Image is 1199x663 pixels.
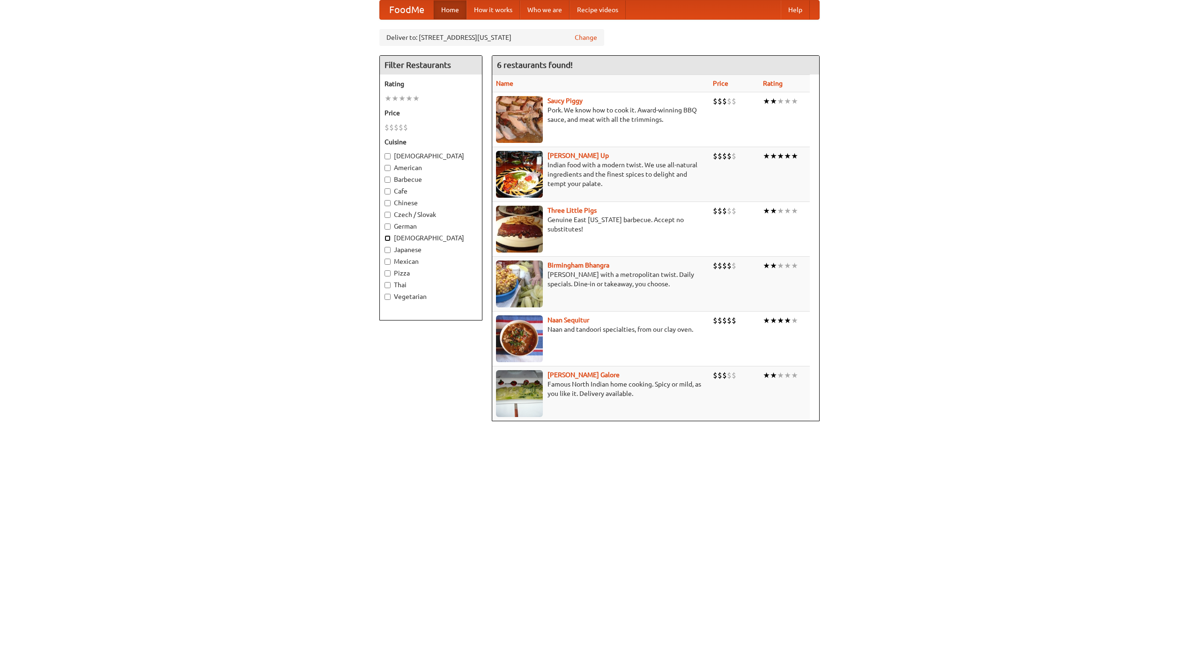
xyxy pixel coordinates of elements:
[713,80,728,87] a: Price
[791,206,798,216] li: ★
[722,370,727,380] li: $
[385,294,391,300] input: Vegetarian
[385,233,477,243] label: [DEMOGRAPHIC_DATA]
[385,247,391,253] input: Japanese
[575,33,597,42] a: Change
[763,151,770,161] li: ★
[385,151,477,161] label: [DEMOGRAPHIC_DATA]
[385,188,391,194] input: Cafe
[399,93,406,104] li: ★
[496,325,705,334] p: Naan and tandoori specialties, from our clay oven.
[791,261,798,271] li: ★
[496,105,705,124] p: Pork. We know how to cook it. Award-winning BBQ sauce, and meat with all the trimmings.
[496,151,543,198] img: curryup.jpg
[791,315,798,326] li: ★
[722,315,727,326] li: $
[791,370,798,380] li: ★
[713,315,718,326] li: $
[385,122,389,133] li: $
[777,96,784,106] li: ★
[770,315,777,326] li: ★
[385,200,391,206] input: Chinese
[777,261,784,271] li: ★
[385,270,391,276] input: Pizza
[722,96,727,106] li: $
[385,292,477,301] label: Vegetarian
[385,222,477,231] label: German
[718,96,722,106] li: $
[548,207,597,214] a: Three Little Pigs
[718,315,722,326] li: $
[713,96,718,106] li: $
[784,206,791,216] li: ★
[496,370,543,417] img: currygalore.jpg
[385,79,477,89] h5: Rating
[548,152,609,159] a: [PERSON_NAME] Up
[380,0,434,19] a: FoodMe
[718,151,722,161] li: $
[713,151,718,161] li: $
[385,245,477,254] label: Japanese
[385,257,477,266] label: Mexican
[722,151,727,161] li: $
[496,80,513,87] a: Name
[770,370,777,380] li: ★
[385,153,391,159] input: [DEMOGRAPHIC_DATA]
[781,0,810,19] a: Help
[496,96,543,143] img: saucy.jpg
[713,370,718,380] li: $
[784,151,791,161] li: ★
[399,122,403,133] li: $
[380,56,482,74] h4: Filter Restaurants
[385,198,477,208] label: Chinese
[732,261,736,271] li: $
[727,151,732,161] li: $
[763,370,770,380] li: ★
[385,223,391,230] input: German
[497,60,573,69] ng-pluralize: 6 restaurants found!
[727,370,732,380] li: $
[392,93,399,104] li: ★
[385,108,477,118] h5: Price
[713,261,718,271] li: $
[784,96,791,106] li: ★
[379,29,604,46] div: Deliver to: [STREET_ADDRESS][US_STATE]
[732,151,736,161] li: $
[496,261,543,307] img: bhangra.jpg
[496,160,705,188] p: Indian food with a modern twist. We use all-natural ingredients and the finest spices to delight ...
[385,235,391,241] input: [DEMOGRAPHIC_DATA]
[727,96,732,106] li: $
[496,270,705,289] p: [PERSON_NAME] with a metropolitan twist. Daily specials. Dine-in or takeaway, you choose.
[434,0,466,19] a: Home
[718,261,722,271] li: $
[732,206,736,216] li: $
[385,177,391,183] input: Barbecue
[727,261,732,271] li: $
[548,261,609,269] b: Birmingham Bhangra
[548,97,583,104] a: Saucy Piggy
[394,122,399,133] li: $
[777,206,784,216] li: ★
[763,261,770,271] li: ★
[385,280,477,290] label: Thai
[718,206,722,216] li: $
[385,137,477,147] h5: Cuisine
[763,80,783,87] a: Rating
[520,0,570,19] a: Who we are
[770,151,777,161] li: ★
[770,261,777,271] li: ★
[777,370,784,380] li: ★
[791,96,798,106] li: ★
[727,206,732,216] li: $
[718,370,722,380] li: $
[385,259,391,265] input: Mexican
[727,315,732,326] li: $
[548,371,620,379] b: [PERSON_NAME] Galore
[496,380,705,398] p: Famous North Indian home cooking. Spicy or mild, as you like it. Delivery available.
[466,0,520,19] a: How it works
[496,206,543,253] img: littlepigs.jpg
[385,163,477,172] label: American
[777,151,784,161] li: ★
